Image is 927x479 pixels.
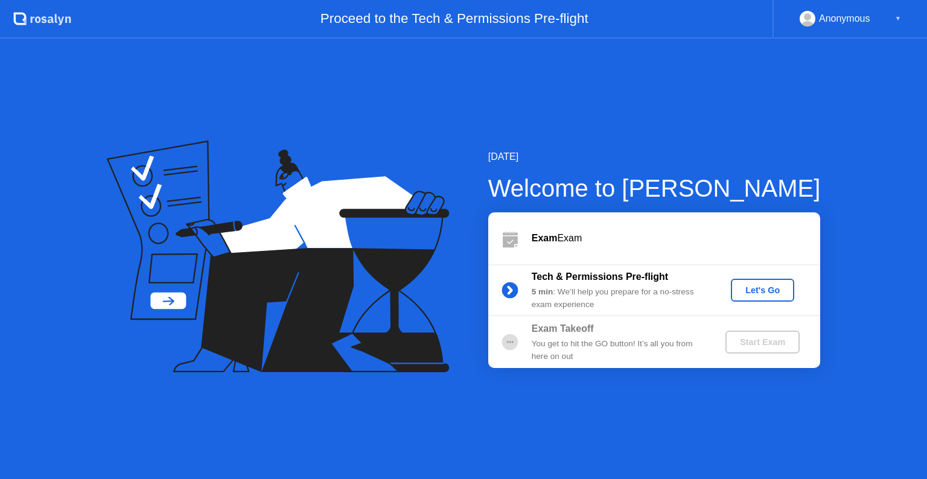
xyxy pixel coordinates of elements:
[488,170,821,206] div: Welcome to [PERSON_NAME]
[532,323,594,334] b: Exam Takeoff
[731,279,794,302] button: Let's Go
[736,285,789,295] div: Let's Go
[819,11,870,27] div: Anonymous
[532,287,553,296] b: 5 min
[895,11,901,27] div: ▼
[725,331,800,354] button: Start Exam
[532,233,558,243] b: Exam
[532,338,706,363] div: You get to hit the GO button! It’s all you from here on out
[488,150,821,164] div: [DATE]
[532,286,706,311] div: : We’ll help you prepare for a no-stress exam experience
[532,271,668,282] b: Tech & Permissions Pre-flight
[532,231,820,246] div: Exam
[730,337,795,347] div: Start Exam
